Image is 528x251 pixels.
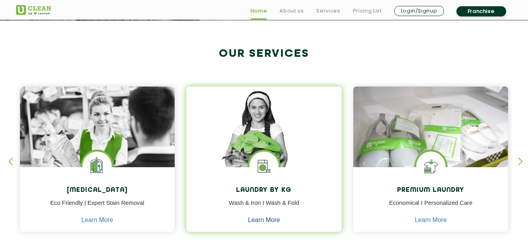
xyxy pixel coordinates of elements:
a: Services [316,6,340,16]
p: Wash & Iron I Wash & Fold [192,199,336,216]
img: a girl with laundry basket [186,87,342,190]
a: Learn More [415,217,447,224]
p: Eco Friendly | Expert Stain Removal [26,199,169,216]
p: Economical I Personalized Care [359,199,503,216]
a: Pricing List [353,6,382,16]
h4: [MEDICAL_DATA] [26,187,169,194]
h4: Laundry by Kg [192,187,336,194]
a: Franchise [456,6,506,16]
a: About us [279,6,304,16]
a: Login/Signup [394,6,444,16]
a: Learn More [248,217,280,224]
img: Drycleaners near me [20,87,175,211]
a: Home [251,6,267,16]
img: laundry washing machine [249,152,279,181]
img: laundry done shoes and clothes [353,87,508,190]
img: Shoes Cleaning [416,152,446,181]
img: Laundry Services near me [82,152,112,181]
img: UClean Laundry and Dry Cleaning [16,5,51,15]
h2: Our Services [16,47,512,60]
h4: Premium Laundry [359,187,503,194]
a: Learn More [81,217,113,224]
